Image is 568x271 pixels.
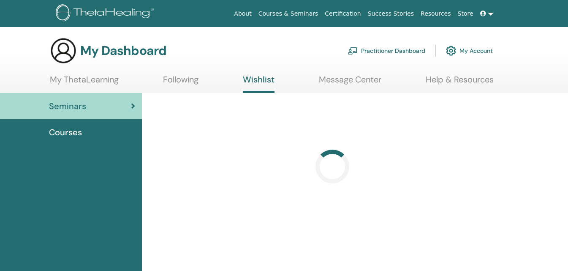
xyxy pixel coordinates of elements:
a: My ThetaLearning [50,74,119,91]
a: Courses & Seminars [255,6,322,22]
a: Message Center [319,74,381,91]
a: Certification [321,6,364,22]
a: Resources [417,6,454,22]
img: cog.svg [446,44,456,58]
h3: My Dashboard [80,43,166,58]
a: Help & Resources [426,74,494,91]
a: Store [454,6,477,22]
a: About [231,6,255,22]
a: Wishlist [243,74,274,93]
span: Seminars [49,100,86,112]
a: Success Stories [364,6,417,22]
a: My Account [446,41,493,60]
img: generic-user-icon.jpg [50,37,77,64]
a: Following [163,74,198,91]
img: logo.png [56,4,157,23]
img: chalkboard-teacher.svg [348,47,358,55]
a: Practitioner Dashboard [348,41,425,60]
span: Courses [49,126,82,139]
